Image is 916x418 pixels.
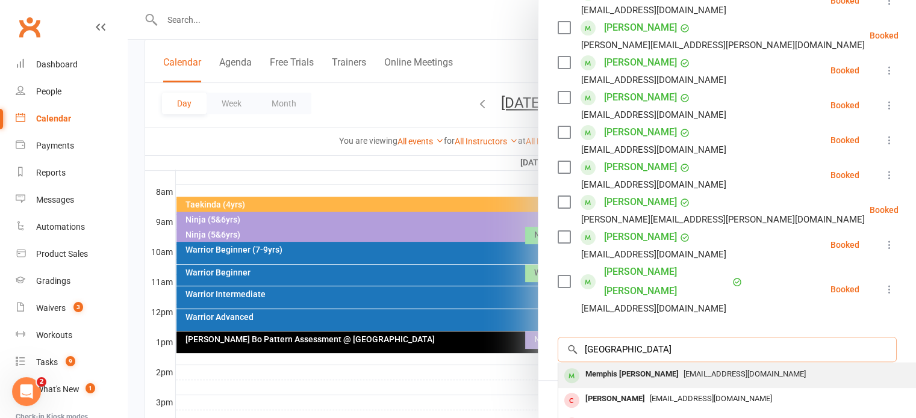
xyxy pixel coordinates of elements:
a: Product Sales [16,241,127,268]
div: Booked [830,101,859,109]
div: [PERSON_NAME][EMAIL_ADDRESS][PERSON_NAME][DOMAIN_NAME] [581,212,865,227]
div: member [564,368,579,383]
div: Booked [870,206,899,214]
div: Booked [830,285,859,294]
span: 3 [73,302,83,312]
div: Booked [830,171,859,179]
a: Clubworx [14,12,45,42]
div: Payments [36,141,74,150]
div: Product Sales [36,249,88,259]
a: [PERSON_NAME] [604,192,677,212]
a: Automations [16,214,127,241]
div: Tasks [36,357,58,367]
a: Waivers 3 [16,295,127,322]
a: Tasks 9 [16,349,127,376]
div: Memphis [PERSON_NAME] [581,366,684,383]
a: What's New1 [16,376,127,403]
div: Booked [830,136,859,144]
input: Search to add attendees [558,337,897,362]
span: 1 [86,383,95,393]
div: Calendar [36,114,71,123]
a: [PERSON_NAME] [604,18,677,37]
span: [EMAIL_ADDRESS][DOMAIN_NAME] [684,369,806,378]
a: [PERSON_NAME] [604,227,677,247]
div: Booked [830,66,859,75]
span: [EMAIL_ADDRESS][DOMAIN_NAME] [650,394,772,403]
a: Payments [16,132,127,159]
div: member [564,393,579,408]
div: What's New [36,384,79,394]
a: [PERSON_NAME] [604,123,677,142]
a: Messages [16,186,127,214]
a: Dashboard [16,51,127,78]
a: [PERSON_NAME] [604,158,677,177]
div: People [36,87,61,96]
div: Automations [36,222,85,232]
div: [PERSON_NAME][EMAIL_ADDRESS][PERSON_NAME][DOMAIN_NAME] [581,37,865,53]
iframe: Intercom live chat [12,377,41,406]
div: [EMAIL_ADDRESS][DOMAIN_NAME] [581,2,726,18]
div: [EMAIL_ADDRESS][DOMAIN_NAME] [581,301,726,316]
div: Gradings [36,276,70,286]
div: Waivers [36,303,66,313]
div: [EMAIL_ADDRESS][DOMAIN_NAME] [581,107,726,123]
div: Booked [870,31,899,40]
div: [EMAIL_ADDRESS][DOMAIN_NAME] [581,72,726,88]
div: [EMAIL_ADDRESS][DOMAIN_NAME] [581,142,726,158]
div: Reports [36,168,66,177]
a: Calendar [16,105,127,132]
span: 2 [37,377,46,387]
div: Workouts [36,330,72,340]
a: Reports [16,159,127,186]
span: 9 [66,356,75,366]
div: [EMAIL_ADDRESS][DOMAIN_NAME] [581,177,726,192]
a: [PERSON_NAME] [604,88,677,107]
div: [PERSON_NAME] [581,390,650,408]
div: [EMAIL_ADDRESS][DOMAIN_NAME] [581,247,726,262]
a: [PERSON_NAME] [604,53,677,72]
div: Messages [36,195,74,204]
div: Booked [830,241,859,249]
div: Dashboard [36,60,78,69]
a: [PERSON_NAME] [PERSON_NAME] [604,262,729,301]
a: Gradings [16,268,127,295]
a: Workouts [16,322,127,349]
a: People [16,78,127,105]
